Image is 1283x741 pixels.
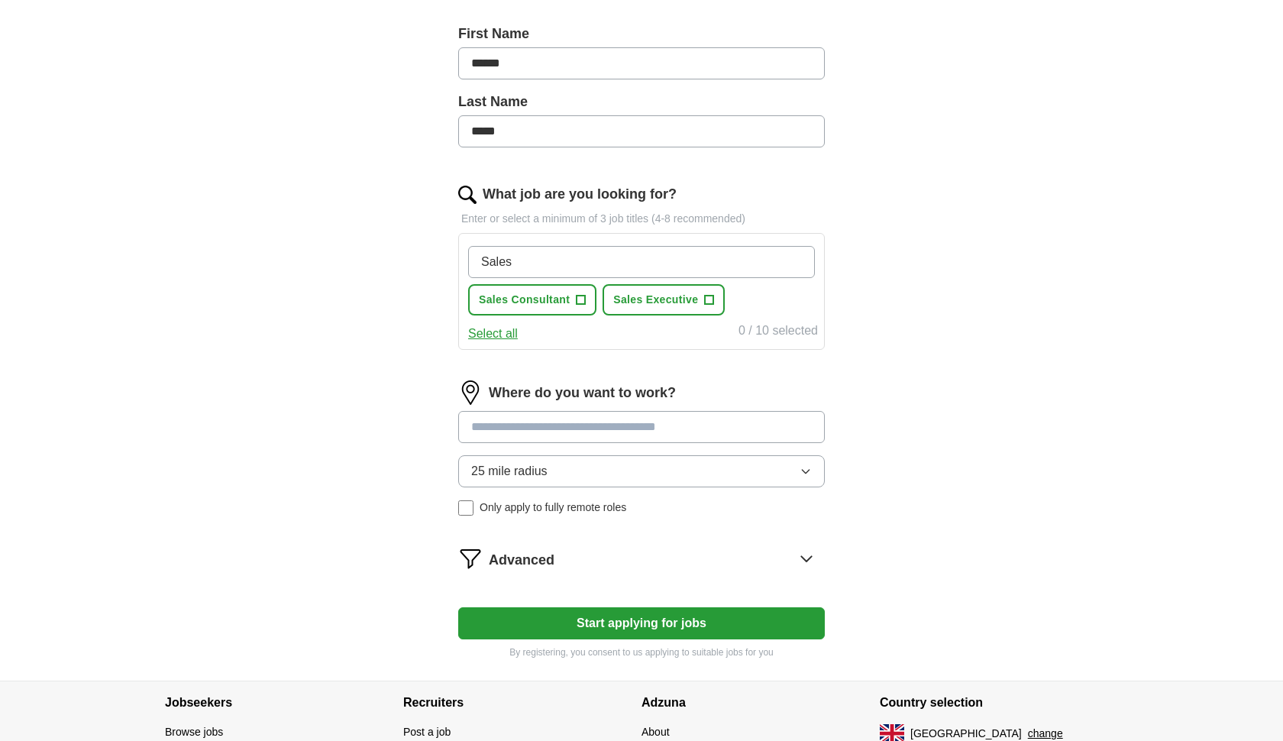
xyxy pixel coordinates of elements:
[738,322,818,343] div: 0 / 10 selected
[458,24,825,44] label: First Name
[458,500,473,516] input: Only apply to fully remote roles
[458,211,825,227] p: Enter or select a minimum of 3 job titles (4-8 recommended)
[880,681,1118,724] h4: Country selection
[468,325,518,343] button: Select all
[458,186,477,204] img: search.png
[458,455,825,487] button: 25 mile radius
[458,380,483,405] img: location.png
[480,500,626,516] span: Only apply to fully remote roles
[641,726,670,738] a: About
[458,607,825,639] button: Start applying for jobs
[403,726,451,738] a: Post a job
[165,726,223,738] a: Browse jobs
[458,92,825,112] label: Last Name
[468,284,596,315] button: Sales Consultant
[479,292,570,308] span: Sales Consultant
[483,184,677,205] label: What job are you looking for?
[489,383,676,403] label: Where do you want to work?
[603,284,725,315] button: Sales Executive
[468,246,815,278] input: Type a job title and press enter
[458,646,825,659] p: By registering, you consent to us applying to suitable jobs for you
[458,546,483,571] img: filter
[489,550,554,571] span: Advanced
[471,462,548,481] span: 25 mile radius
[613,292,698,308] span: Sales Executive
